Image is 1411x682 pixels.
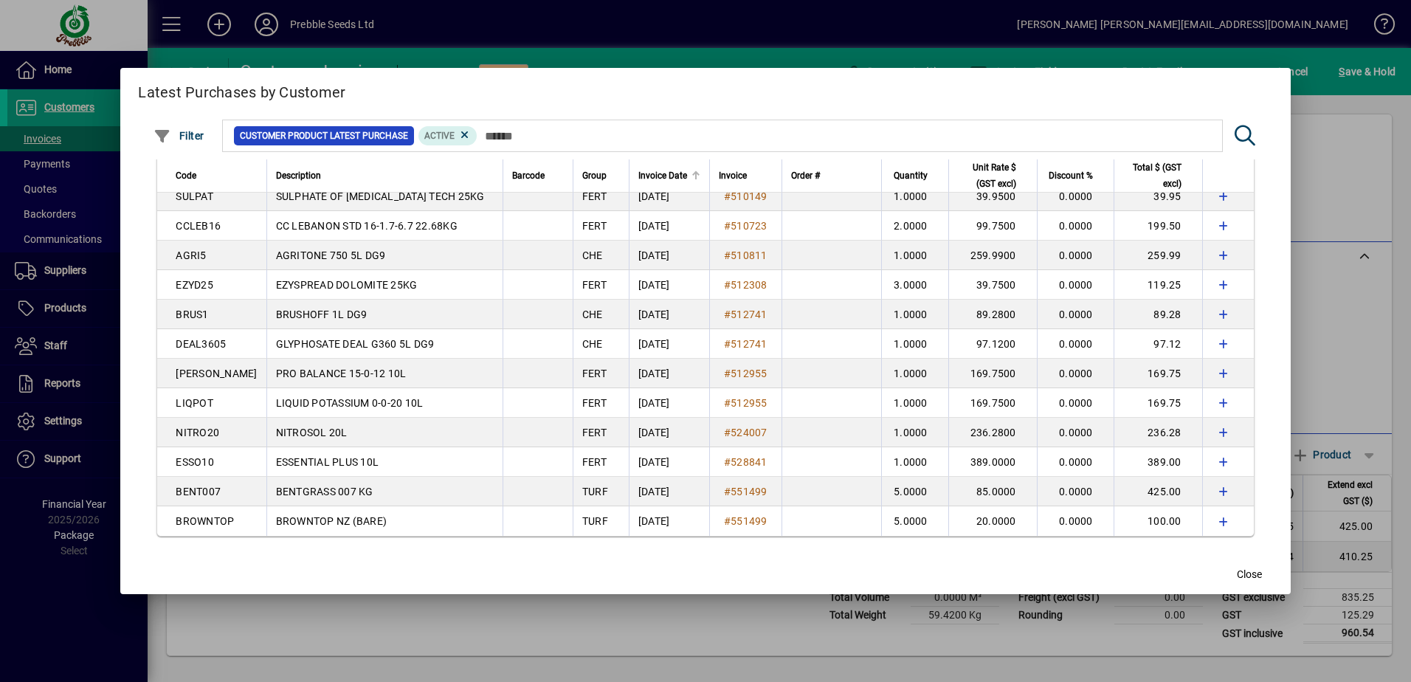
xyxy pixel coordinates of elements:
span: BENT007 [176,486,221,497]
span: [PERSON_NAME] [176,368,257,379]
span: Filter [153,130,204,142]
td: 1.0000 [881,182,948,211]
div: Total $ (GST excl) [1123,159,1195,192]
span: Order # [791,168,820,184]
td: 169.7500 [948,388,1037,418]
span: NITRO20 [176,427,219,438]
div: Order # [791,168,872,184]
span: 551499 [731,515,767,527]
div: Invoice Date [638,168,700,184]
span: CCLEB16 [176,220,221,232]
td: 89.28 [1114,300,1202,329]
span: BRUS1 [176,309,208,320]
td: 259.99 [1114,241,1202,270]
span: Quantity [894,168,928,184]
a: #528841 [719,454,773,470]
td: 39.9500 [948,182,1037,211]
td: [DATE] [629,211,709,241]
td: 5.0000 [881,477,948,506]
td: 1.0000 [881,447,948,477]
span: BROWNTOP NZ (BARE) [276,515,387,527]
span: CHE [582,249,603,261]
span: # [724,456,731,468]
td: 0.0000 [1037,270,1114,300]
a: #510723 [719,218,773,234]
span: # [724,486,731,497]
span: DEAL3605 [176,338,226,350]
span: # [724,220,731,232]
td: 169.7500 [948,359,1037,388]
mat-chip: Product Activation Status: Active [418,126,477,145]
span: # [724,309,731,320]
td: 236.2800 [948,418,1037,447]
a: #551499 [719,483,773,500]
span: 510811 [731,249,767,261]
span: 510723 [731,220,767,232]
span: FERT [582,456,607,468]
span: Customer Product Latest Purchase [240,128,408,143]
span: EZYD25 [176,279,213,291]
a: #512308 [719,277,773,293]
span: FERT [582,190,607,202]
td: 0.0000 [1037,418,1114,447]
td: 169.75 [1114,359,1202,388]
span: 512955 [731,397,767,409]
span: 551499 [731,486,767,497]
td: 39.95 [1114,182,1202,211]
td: 119.25 [1114,270,1202,300]
td: 0.0000 [1037,447,1114,477]
span: BENTGRASS 007 KG [276,486,373,497]
span: AGRITONE 750 5L DG9 [276,249,386,261]
td: 85.0000 [948,477,1037,506]
td: 99.7500 [948,211,1037,241]
a: #510149 [719,188,773,204]
span: 512955 [731,368,767,379]
span: # [724,368,731,379]
span: # [724,338,731,350]
td: [DATE] [629,388,709,418]
td: 0.0000 [1037,388,1114,418]
td: 5.0000 [881,506,948,536]
span: Active [424,131,455,141]
span: 512308 [731,279,767,291]
span: # [724,427,731,438]
td: [DATE] [629,418,709,447]
td: 97.12 [1114,329,1202,359]
a: #512741 [719,336,773,352]
span: CC LEBANON STD 16-1.7-6.7 22.68KG [276,220,458,232]
td: 3.0000 [881,270,948,300]
span: Invoice Date [638,168,687,184]
a: #551499 [719,513,773,529]
span: Unit Rate $ (GST excl) [958,159,1016,192]
span: # [724,397,731,409]
span: SULPHATE OF [MEDICAL_DATA] TECH 25KG [276,190,485,202]
td: 89.2800 [948,300,1037,329]
td: 259.9900 [948,241,1037,270]
span: 524007 [731,427,767,438]
td: [DATE] [629,241,709,270]
div: Quantity [891,168,941,184]
span: FERT [582,368,607,379]
td: 425.00 [1114,477,1202,506]
td: 389.00 [1114,447,1202,477]
span: AGRI5 [176,249,206,261]
span: FERT [582,427,607,438]
span: ESSO10 [176,456,214,468]
a: #512741 [719,306,773,323]
span: Description [276,168,321,184]
a: #512955 [719,395,773,411]
span: Invoice [719,168,747,184]
td: 0.0000 [1037,241,1114,270]
td: 0.0000 [1037,359,1114,388]
td: [DATE] [629,300,709,329]
td: [DATE] [629,270,709,300]
td: 1.0000 [881,329,948,359]
td: 0.0000 [1037,300,1114,329]
span: # [724,190,731,202]
span: NITROSOL 20L [276,427,348,438]
div: Description [276,168,494,184]
button: Close [1226,562,1273,588]
span: Close [1237,567,1262,582]
td: 0.0000 [1037,329,1114,359]
span: BROWNTOP [176,515,234,527]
